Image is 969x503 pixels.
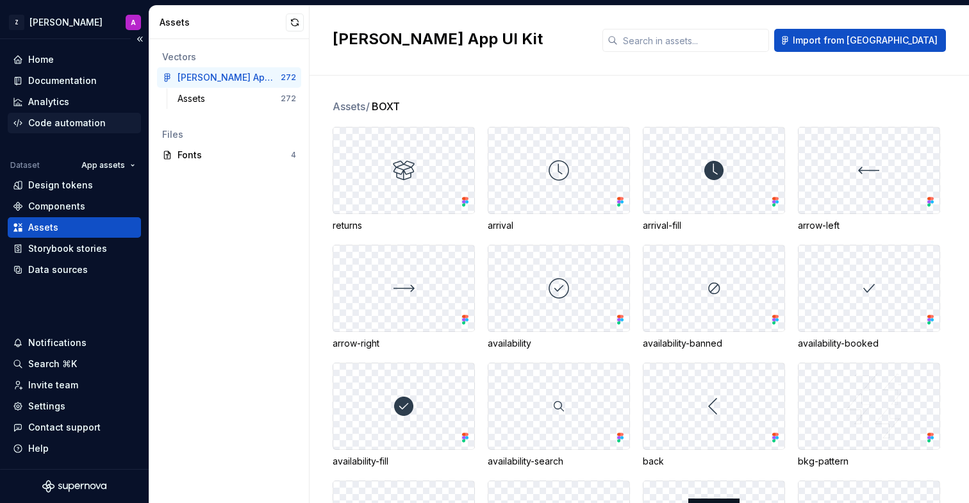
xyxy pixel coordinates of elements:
button: Help [8,438,141,459]
span: / [366,100,370,113]
div: Documentation [28,74,97,87]
div: arrival [488,219,630,232]
div: Design tokens [28,179,93,192]
div: arrow-right [333,337,475,350]
div: availability-fill [333,455,475,468]
div: 272 [281,72,296,83]
a: Home [8,49,141,70]
div: Invite team [28,379,78,392]
div: 4 [291,150,296,160]
div: Contact support [28,421,101,434]
div: [PERSON_NAME] App UI Kit [178,71,273,84]
div: Settings [28,400,65,413]
a: Storybook stories [8,238,141,259]
div: bkg-pattern [798,455,940,468]
div: Assets [178,92,210,105]
div: Files [162,128,296,141]
button: Collapse sidebar [131,30,149,48]
div: arrow-left [798,219,940,232]
a: Assets272 [172,88,301,109]
div: returns [333,219,475,232]
span: Assets [333,99,370,114]
a: Assets [8,217,141,238]
a: [PERSON_NAME] App UI Kit272 [157,67,301,88]
a: Code automation [8,113,141,133]
a: Data sources [8,260,141,280]
button: Search ⌘K [8,354,141,374]
div: availability-booked [798,337,940,350]
a: Documentation [8,70,141,91]
div: Data sources [28,263,88,276]
div: availability-search [488,455,630,468]
div: Search ⌘K [28,358,77,370]
a: Components [8,196,141,217]
div: A [131,17,136,28]
input: Search in assets... [618,29,769,52]
a: Settings [8,396,141,416]
button: Notifications [8,333,141,353]
a: Analytics [8,92,141,112]
span: App assets [81,160,125,170]
div: Components [28,200,85,213]
div: Assets [28,221,58,234]
div: Code automation [28,117,106,129]
div: Assets [160,16,286,29]
div: Notifications [28,336,87,349]
div: Fonts [178,149,291,161]
button: Contact support [8,417,141,438]
div: Storybook stories [28,242,107,255]
a: Invite team [8,375,141,395]
div: [PERSON_NAME] [29,16,103,29]
div: Dataset [10,160,40,170]
svg: Supernova Logo [42,480,106,493]
div: Home [28,53,54,66]
div: Vectors [162,51,296,63]
div: arrival-fill [643,219,785,232]
div: Z [9,15,24,30]
button: App assets [76,156,141,174]
div: availability [488,337,630,350]
button: Z[PERSON_NAME]A [3,8,146,36]
div: availability-banned [643,337,785,350]
h2: [PERSON_NAME] App UI Kit [333,29,587,49]
span: BOXT [372,99,400,114]
div: back [643,455,785,468]
a: Design tokens [8,175,141,195]
div: 272 [281,94,296,104]
button: Import from [GEOGRAPHIC_DATA] [774,29,946,52]
div: Analytics [28,95,69,108]
div: Help [28,442,49,455]
a: Fonts4 [157,145,301,165]
span: Import from [GEOGRAPHIC_DATA] [793,34,938,47]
